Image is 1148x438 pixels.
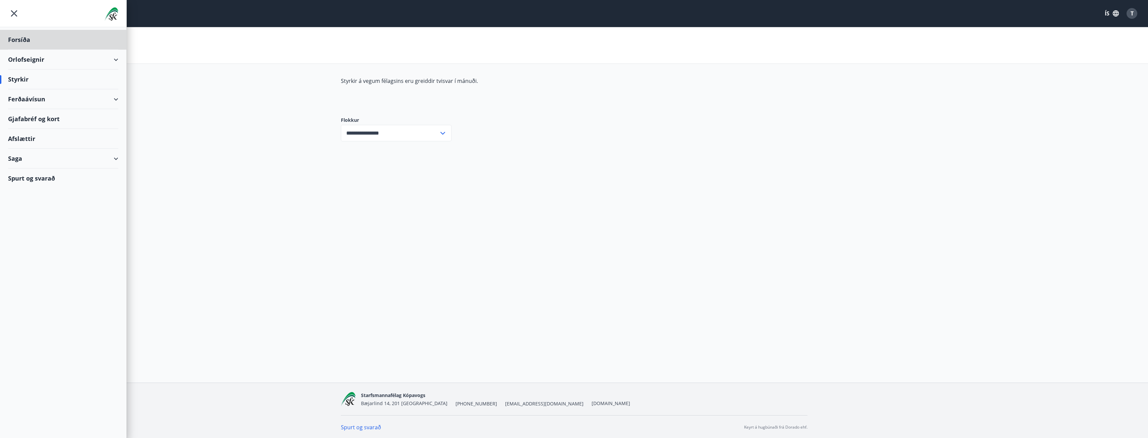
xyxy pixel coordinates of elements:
p: Keyrt á hugbúnaði frá Dorado ehf. [744,424,807,430]
span: Starfsmannafélag Kópavogs [361,392,425,398]
div: Spurt og svarað [8,168,118,188]
span: [EMAIL_ADDRESS][DOMAIN_NAME] [505,400,584,407]
a: Spurt og svarað [341,424,381,431]
div: Saga [8,149,118,168]
div: Styrkir [8,69,118,89]
div: Ferðaávísun [8,89,118,109]
img: union_logo [105,7,118,21]
p: Styrkir á vegum félagsins eru greiddir tvisvar í mánuði. [341,77,657,85]
div: Afslættir [8,129,118,149]
img: x5MjQkxwhnYn6YREZUTEa9Q4KsBUeQdWGts9Dj4O.png [341,392,356,406]
div: Gjafabréf og kort [8,109,118,129]
div: Orlofseignir [8,50,118,69]
label: Flokkur [341,117,451,124]
button: ÍS [1101,7,1123,19]
button: T [1124,5,1140,21]
span: Bæjarlind 14, 201 [GEOGRAPHIC_DATA] [361,400,447,406]
div: Forsíða [8,30,118,50]
span: [PHONE_NUMBER] [456,400,497,407]
span: T [1131,10,1134,17]
button: menu [8,7,20,19]
a: [DOMAIN_NAME] [592,400,630,406]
